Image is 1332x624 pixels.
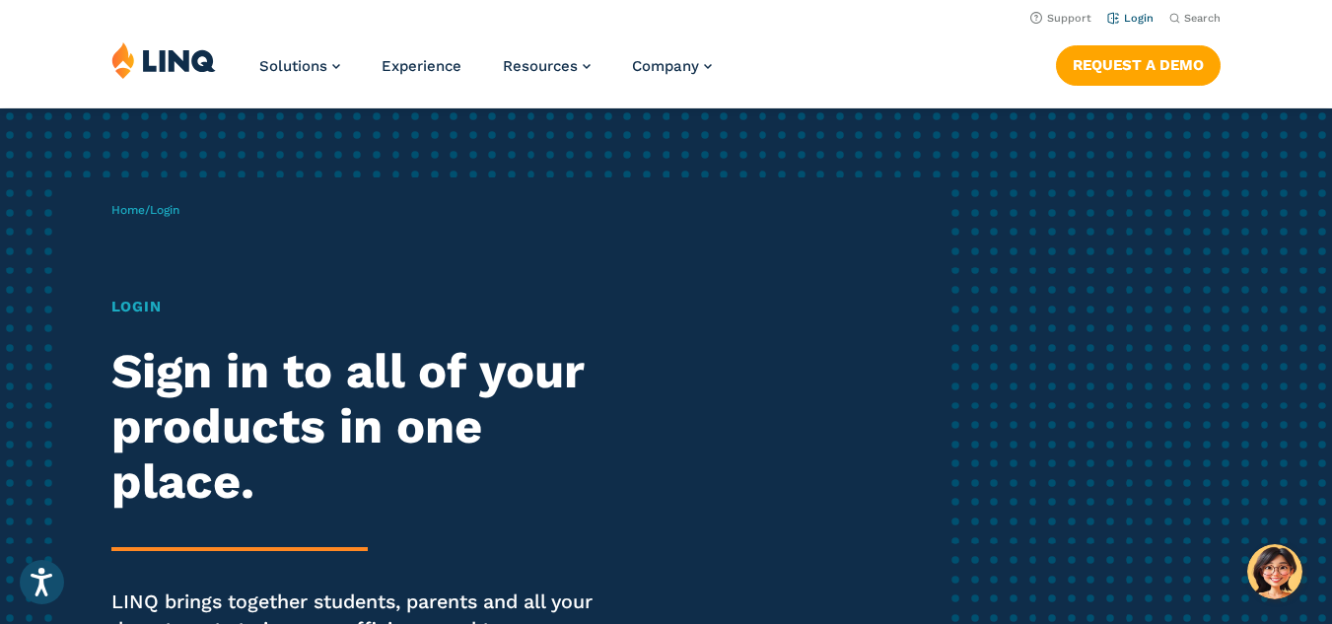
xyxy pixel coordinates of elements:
[1107,12,1154,25] a: Login
[259,57,327,75] span: Solutions
[632,57,712,75] a: Company
[1169,11,1221,26] button: Open Search Bar
[503,57,578,75] span: Resources
[111,41,216,79] img: LINQ | K‑12 Software
[503,57,591,75] a: Resources
[111,203,145,217] a: Home
[632,57,699,75] span: Company
[111,344,625,510] h2: Sign in to all of your products in one place.
[259,41,712,106] nav: Primary Navigation
[1247,544,1302,599] button: Hello, have a question? Let’s chat.
[111,203,179,217] span: /
[1056,45,1221,85] a: Request a Demo
[382,57,461,75] a: Experience
[111,296,625,318] h1: Login
[1030,12,1091,25] a: Support
[150,203,179,217] span: Login
[259,57,340,75] a: Solutions
[1184,12,1221,25] span: Search
[1056,41,1221,85] nav: Button Navigation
